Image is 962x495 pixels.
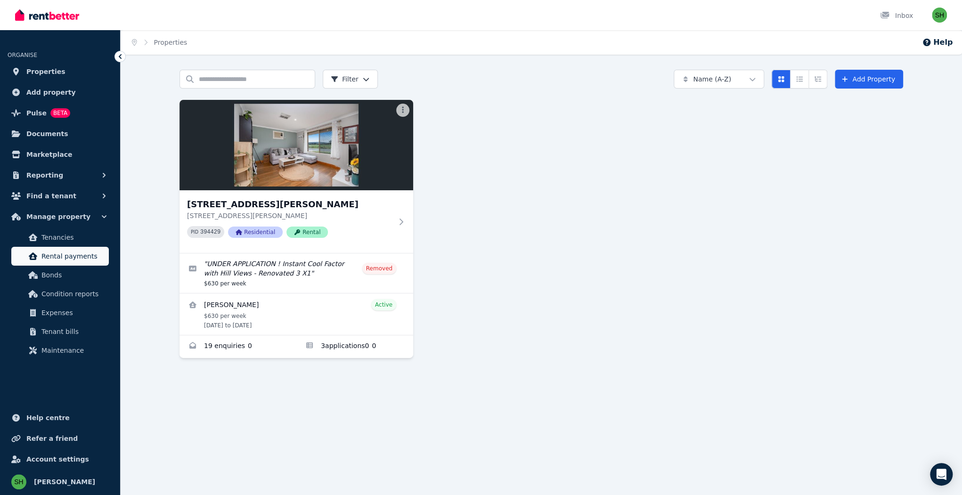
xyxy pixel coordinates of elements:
span: Marketplace [26,149,72,160]
span: BETA [50,108,70,118]
span: [PERSON_NAME] [34,476,95,487]
span: Account settings [26,454,89,465]
a: PulseBETA [8,104,113,122]
span: Documents [26,128,68,139]
button: Filter [323,70,378,89]
a: Condition reports [11,284,109,303]
span: Find a tenant [26,190,76,202]
small: PID [191,229,198,235]
span: Tenancies [41,232,105,243]
span: Reporting [26,170,63,181]
button: Card view [772,70,791,89]
span: Residential [228,227,283,238]
a: Applications for 289 Verna St, Gosnells [296,335,413,358]
span: Maintenance [41,345,105,356]
button: More options [396,104,409,117]
a: Maintenance [11,341,109,360]
img: Sunil Hooda [932,8,947,23]
code: 394429 [200,229,220,235]
span: Refer a friend [26,433,78,444]
a: Expenses [11,303,109,322]
button: Expanded list view [808,70,827,89]
div: Open Intercom Messenger [930,463,953,486]
p: [STREET_ADDRESS][PERSON_NAME] [187,211,392,220]
button: Help [922,37,953,48]
span: Expenses [41,307,105,318]
button: Find a tenant [8,187,113,205]
span: Add property [26,87,76,98]
a: Help centre [8,408,113,427]
span: Pulse [26,107,47,119]
h3: [STREET_ADDRESS][PERSON_NAME] [187,198,392,211]
span: Rental payments [41,251,105,262]
div: View options [772,70,827,89]
span: ORGANISE [8,52,37,58]
img: 289 Verna St, Gosnells [179,100,413,190]
nav: Breadcrumb [121,30,198,55]
span: Condition reports [41,288,105,300]
span: Manage property [26,211,90,222]
a: Refer a friend [8,429,113,448]
a: Marketplace [8,145,113,164]
span: Rental [286,227,328,238]
a: 289 Verna St, Gosnells[STREET_ADDRESS][PERSON_NAME][STREET_ADDRESS][PERSON_NAME]PID 394429Residen... [179,100,413,253]
span: Name (A-Z) [693,74,731,84]
span: Filter [331,74,359,84]
a: View details for Michelle Lesley James [179,293,413,335]
button: Name (A-Z) [674,70,764,89]
a: Properties [154,39,188,46]
button: Compact list view [790,70,809,89]
a: Rental payments [11,247,109,266]
img: Sunil Hooda [11,474,26,489]
a: Account settings [8,450,113,469]
span: Help centre [26,412,70,423]
a: Add Property [835,70,903,89]
a: Enquiries for 289 Verna St, Gosnells [179,335,296,358]
a: Edit listing: UNDER APPLICATION ! Instant Cool Factor with Hill Views - Renovated 3 X1 [179,253,413,293]
a: Tenant bills [11,322,109,341]
a: Tenancies [11,228,109,247]
a: Documents [8,124,113,143]
a: Add property [8,83,113,102]
span: Bonds [41,269,105,281]
button: Reporting [8,166,113,185]
a: Properties [8,62,113,81]
img: RentBetter [15,8,79,22]
button: Manage property [8,207,113,226]
span: Properties [26,66,65,77]
div: Inbox [880,11,913,20]
a: Bonds [11,266,109,284]
span: Tenant bills [41,326,105,337]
